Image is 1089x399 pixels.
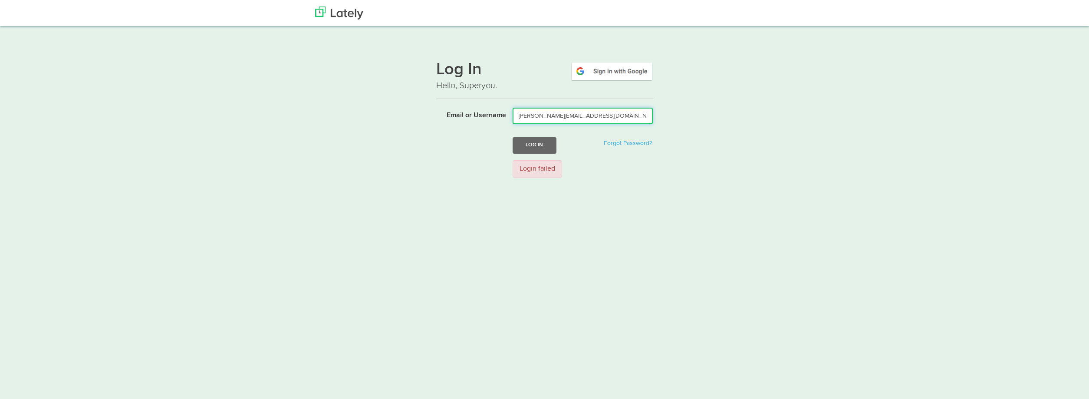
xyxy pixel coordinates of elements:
a: Forgot Password? [604,140,652,146]
div: Login failed [513,160,562,178]
button: Log In [513,137,556,153]
img: Lately [315,7,363,20]
label: Email or Username [430,108,507,121]
h1: Log In [436,61,653,79]
p: Hello, Superyou. [436,79,653,92]
input: Email or Username [513,108,653,124]
img: google-signin.png [570,61,653,81]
